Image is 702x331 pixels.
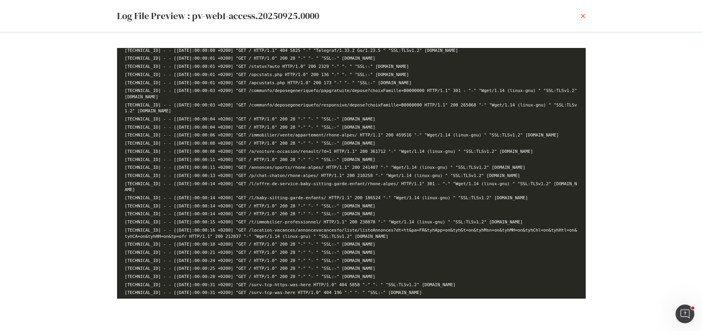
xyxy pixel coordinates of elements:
li: [TECHNICAL_ID] - - [[DATE]:00:00:01 +0200] "GET /opcstats.php HTTP/1.0" 200 136 "-" "- " "SSL:-" ... [125,72,578,78]
div: times [581,9,585,23]
li: [TECHNICAL_ID] - - [[DATE]:00:00:00 +0200] "GET / HTTP/1.1" 404 5825 "-" "Telegraf/1.33.2 Go/1.23... [125,48,578,54]
li: [TECHNICAL_ID] - - [[DATE]:00:00:11 +0200] "GET /annonces/sports/rhone-alpes/ HTTP/1.1" 200 24140... [125,165,578,171]
li: [TECHNICAL_ID] - - [[DATE]:00:00:14 +0200] "GET /l/offre-de-service-baby-sitting-garde-enfant/rho... [125,181,578,193]
div: Log File Preview : pv-web1-access.20250925.0000 [117,9,319,23]
li: [TECHNICAL_ID] - - [[DATE]:00:00:14 +0200] "GET / HTTP/1.0" 200 28 "-" "- " "SSL:-" [DOMAIN_NAME] [125,203,578,209]
li: [TECHNICAL_ID] - - [[DATE]:00:00:16 +0200] "GET /location-vacances/annoncevacancesfo/liste/listeA... [125,227,578,239]
li: [TECHNICAL_ID] - - [[DATE]:00:00:21 +0200] "GET / HTTP/1.0" 200 28 "-" "- " "SSL:-" [DOMAIN_NAME] [125,250,578,256]
li: [TECHNICAL_ID] - - [[DATE]:00:00:03 +0200] "GET /communfo/deposegeneriquefo/papgratuite/depose?ch... [125,88,578,100]
iframe: Intercom live chat [675,304,694,323]
li: [TECHNICAL_ID] - - [[DATE]:00:00:31 +0200] "GET / HTTP/1.0" 200 28 "-" "- " "SSL:-" [DOMAIN_NAME] [125,298,578,304]
li: [TECHNICAL_ID] - - [[DATE]:00:00:25 +0200] "GET / HTTP/1.0" 200 28 "-" "- " "SSL:-" [DOMAIN_NAME] [125,266,578,272]
li: [TECHNICAL_ID] - - [[DATE]:00:00:14 +0200] "GET /l/baby-sitting-garde-enfants/ HTTP/1.1" 200 1865... [125,195,578,201]
li: [TECHNICAL_ID] - - [[DATE]:00:00:18 +0200] "GET / HTTP/1.0" 200 28 "-" "- " "SSL:-" [DOMAIN_NAME] [125,241,578,248]
li: [TECHNICAL_ID] - - [[DATE]:00:00:31 +0200] "GET /surv-tcp-was-here HTTP/1.0" 404 196 "-" "- " "SS... [125,290,578,296]
li: [TECHNICAL_ID] - - [[DATE]:00:00:08 +0200] "GET / HTTP/1.0" 200 28 "-" "- " "SSL:-" [DOMAIN_NAME] [125,140,578,147]
li: [TECHNICAL_ID] - - [[DATE]:00:00:01 +0200] "GET /apcustats.php HTTP/1.0" 200 173 "-" "- " "SSL:-"... [125,80,578,86]
li: [TECHNICAL_ID] - - [[DATE]:00:00:08 +0200] "GET /a/voiture-occasion/renault/?d=1 HTTP/1.1" 200 36... [125,149,578,155]
li: [TECHNICAL_ID] - - [[DATE]:00:00:13 +0200] "GET /p/chat-chaton/rhone-alpes/ HTTP/1.1" 200 210258 ... [125,173,578,179]
li: [TECHNICAL_ID] - - [[DATE]:00:00:24 +0200] "GET / HTTP/1.0" 200 28 "-" "- " "SSL:-" [DOMAIN_NAME] [125,258,578,264]
li: [TECHNICAL_ID] - - [[DATE]:00:00:11 +0200] "GET / HTTP/1.0" 200 28 "-" "- " "SSL:-" [DOMAIN_NAME] [125,157,578,163]
li: [TECHNICAL_ID] - - [[DATE]:00:00:04 +0200] "GET / HTTP/1.0" 200 28 "-" "- " "SSL:-" [DOMAIN_NAME] [125,124,578,131]
li: [TECHNICAL_ID] - - [[DATE]:00:00:31 +0200] "GET /surv-tcp-https-was-here HTTP/1.0" 404 5858 "-" "... [125,282,578,288]
li: [TECHNICAL_ID] - - [[DATE]:00:00:03 +0200] "GET /communfo/deposegeneriquefo/responsive/depose?cho... [125,102,578,114]
li: [TECHNICAL_ID] - - [[DATE]:00:00:04 +0200] "GET / HTTP/1.0" 200 28 "-" "- " "SSL:-" [DOMAIN_NAME] [125,116,578,122]
li: [TECHNICAL_ID] - - [[DATE]:00:00:14 +0200] "GET / HTTP/1.0" 200 28 "-" "- " "SSL:-" [DOMAIN_NAME] [125,211,578,217]
li: [TECHNICAL_ID] - - [[DATE]:00:00:01 +0200] "GET /status?auto HTTP/1.0" 200 2329 "-" "- " "SSL:-" ... [125,64,578,70]
li: [TECHNICAL_ID] - - [[DATE]:00:00:28 +0200] "GET / HTTP/1.0" 200 28 "-" "- " "SSL:-" [DOMAIN_NAME] [125,274,578,280]
li: [TECHNICAL_ID] - - [[DATE]:00:00:06 +0200] "GET /immobilier/vente/appartement/rhone-alpes/ HTTP/1... [125,132,578,138]
li: [TECHNICAL_ID] - - [[DATE]:00:00:15 +0200] "GET /t/immobilier-professionnel/ HTTP/1.1" 200 238078... [125,219,578,225]
li: [TECHNICAL_ID] - - [[DATE]:00:00:01 +0200] "GET / HTTP/1.0" 200 28 "-" "- " "SSL:-" [DOMAIN_NAME] [125,55,578,62]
